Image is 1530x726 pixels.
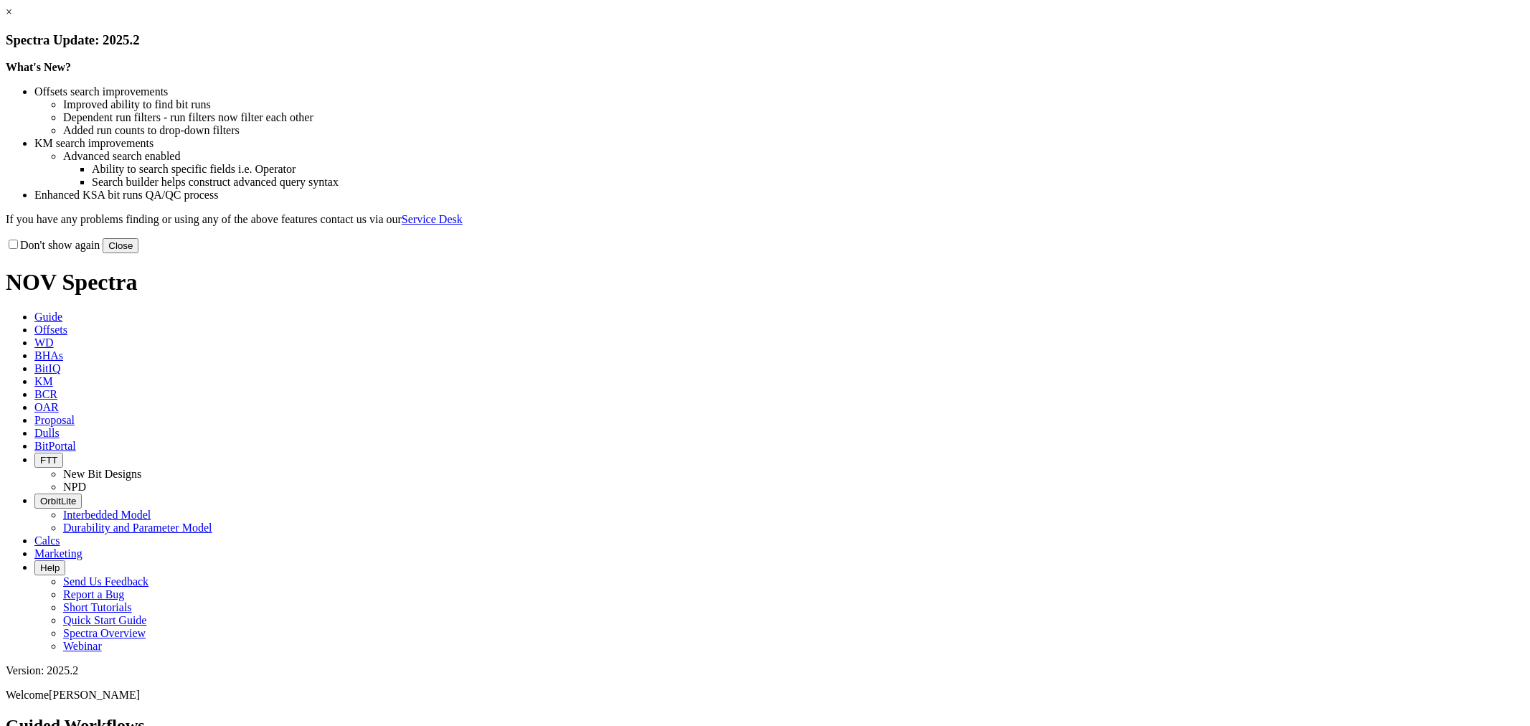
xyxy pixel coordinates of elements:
li: Added run counts to drop-down filters [63,124,1524,137]
button: Close [103,238,138,253]
a: New Bit Designs [63,468,141,480]
span: BitIQ [34,362,60,374]
span: BitPortal [34,440,76,452]
span: Calcs [34,534,60,547]
span: Marketing [34,547,82,560]
span: Proposal [34,414,75,426]
li: Offsets search improvements [34,85,1524,98]
span: OrbitLite [40,496,76,506]
a: Short Tutorials [63,601,132,613]
span: Offsets [34,324,67,336]
span: Guide [34,311,62,323]
p: Welcome [6,689,1524,702]
span: BCR [34,388,57,400]
a: Webinar [63,640,102,652]
div: Version: 2025.2 [6,664,1524,677]
a: × [6,6,12,18]
a: Service Desk [402,213,463,225]
li: Enhanced KSA bit runs QA/QC process [34,189,1524,202]
li: Improved ability to find bit runs [63,98,1524,111]
a: NPD [63,481,86,493]
span: Help [40,562,60,573]
strong: What's New? [6,61,71,73]
span: FTT [40,455,57,466]
li: KM search improvements [34,137,1524,150]
li: Search builder helps construct advanced query syntax [92,176,1524,189]
span: OAR [34,401,59,413]
a: Send Us Feedback [63,575,148,588]
label: Don't show again [6,239,100,251]
span: WD [34,336,54,349]
span: KM [34,375,53,387]
li: Dependent run filters - run filters now filter each other [63,111,1524,124]
p: If you have any problems finding or using any of the above features contact us via our [6,213,1524,226]
span: [PERSON_NAME] [49,689,140,701]
span: BHAs [34,349,63,362]
a: Durability and Parameter Model [63,522,212,534]
h1: NOV Spectra [6,269,1524,296]
a: Report a Bug [63,588,124,600]
li: Ability to search specific fields i.e. Operator [92,163,1524,176]
li: Advanced search enabled [63,150,1524,163]
a: Interbedded Model [63,509,151,521]
a: Spectra Overview [63,627,146,639]
span: Dulls [34,427,60,439]
a: Quick Start Guide [63,614,146,626]
input: Don't show again [9,240,18,249]
h3: Spectra Update: 2025.2 [6,32,1524,48]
